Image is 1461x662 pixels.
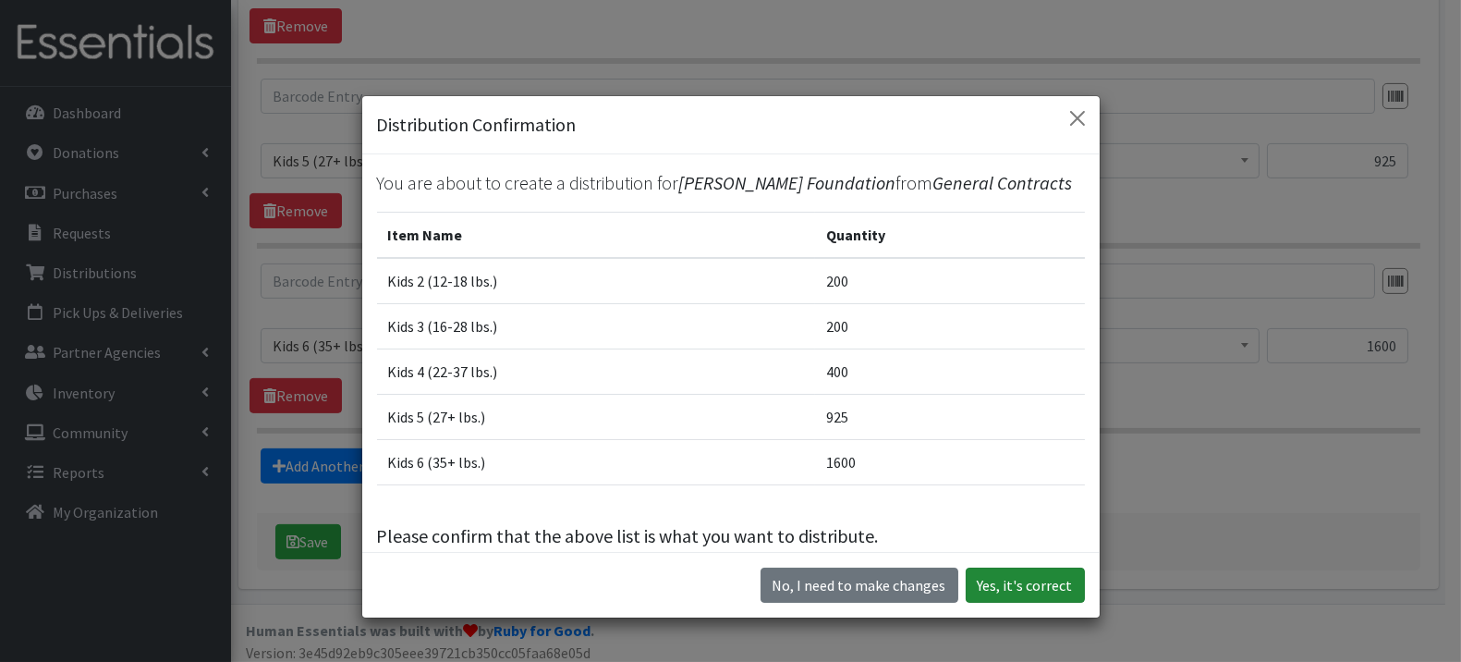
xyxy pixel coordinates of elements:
button: Close [1063,104,1092,133]
button: No I need to make changes [761,568,958,603]
td: 200 [815,258,1085,304]
td: Kids 3 (16-28 lbs.) [377,304,815,349]
td: 925 [815,395,1085,440]
span: General Contracts [933,171,1073,194]
td: 1600 [815,440,1085,485]
td: Kids 5 (27+ lbs.) [377,395,815,440]
p: Please confirm that the above list is what you want to distribute. [377,522,1085,550]
span: [PERSON_NAME] Foundation [679,171,896,194]
td: Kids 2 (12-18 lbs.) [377,258,815,304]
td: Kids 6 (35+ lbs.) [377,440,815,485]
button: Yes, it's correct [966,568,1085,603]
td: 200 [815,304,1085,349]
p: You are about to create a distribution for from [377,169,1085,197]
h5: Distribution Confirmation [377,111,577,139]
td: Kids 4 (22-37 lbs.) [377,349,815,395]
th: Quantity [815,213,1085,259]
td: 400 [815,349,1085,395]
th: Item Name [377,213,815,259]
